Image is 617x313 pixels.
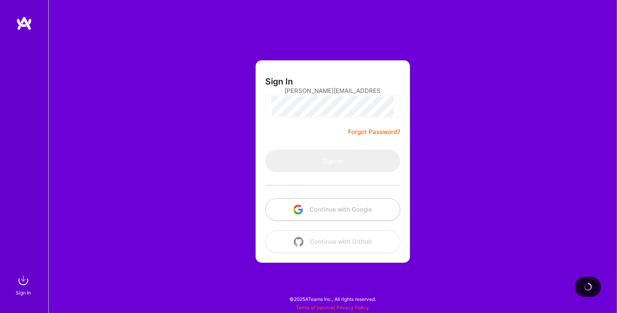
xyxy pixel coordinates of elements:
[265,150,400,172] button: Sign In
[16,288,31,297] div: Sign In
[16,16,32,31] img: logo
[265,198,400,221] button: Continue with Google
[293,205,303,214] img: icon
[265,76,293,86] h3: Sign In
[296,305,334,311] a: Terms of Service
[296,305,369,311] span: |
[337,305,369,311] a: Privacy Policy
[348,127,400,137] a: Forgot Password?
[17,272,31,297] a: sign inSign In
[294,237,303,247] img: icon
[285,80,381,101] input: Email...
[15,272,31,288] img: sign in
[584,282,592,291] img: loading
[265,231,400,253] button: Continue with Github
[48,289,617,309] div: © 2025 ATeams Inc., All rights reserved.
